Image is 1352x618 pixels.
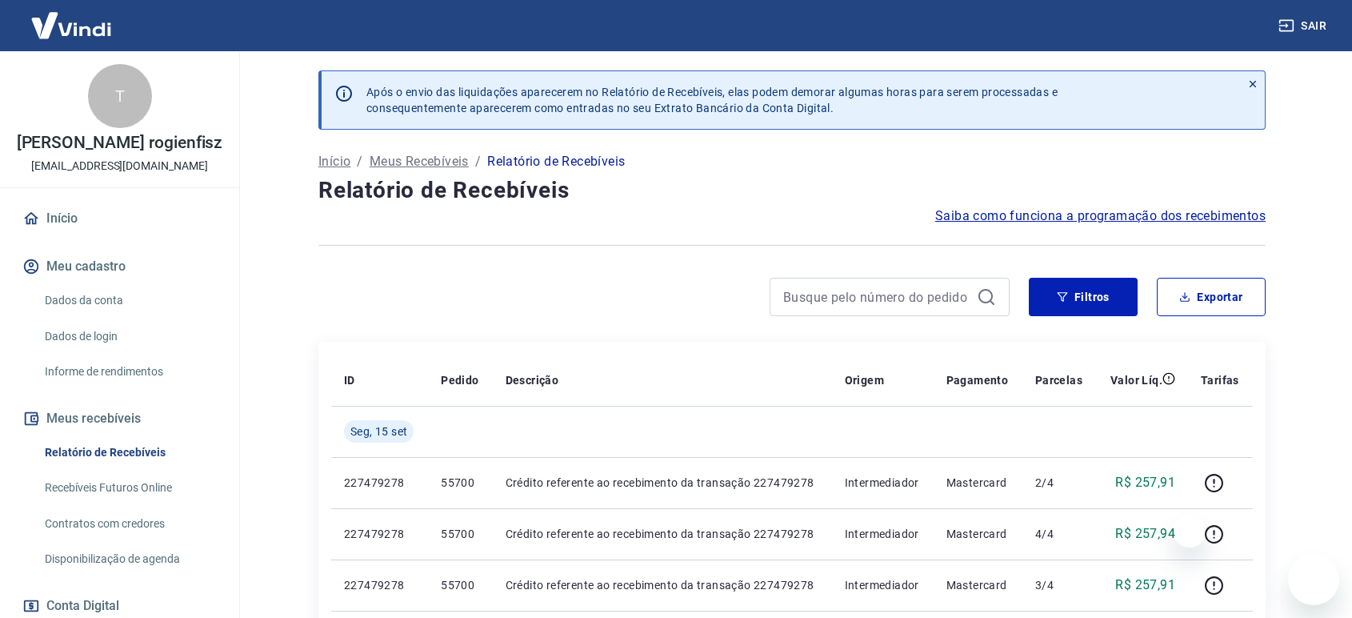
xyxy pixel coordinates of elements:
[1110,372,1162,388] p: Valor Líq.
[1035,372,1082,388] p: Parcelas
[370,152,469,171] a: Meus Recebíveis
[441,577,480,593] p: 55700
[88,64,152,128] div: T
[357,152,362,171] p: /
[506,475,819,491] p: Crédito referente ao recebimento da transação 227479278
[946,372,1009,388] p: Pagamento
[1157,278,1266,316] button: Exportar
[1035,526,1084,542] p: 4/4
[1115,524,1175,544] p: R$ 257,94
[344,526,415,542] p: 227479278
[19,1,123,50] img: Vindi
[1029,278,1138,316] button: Filtros
[38,284,220,317] a: Dados da conta
[38,508,220,540] a: Contratos com credores
[845,372,884,388] p: Origem
[506,526,819,542] p: Crédito referente ao recebimento da transação 227479278
[350,423,407,439] span: Seg, 15 set
[344,372,355,388] p: ID
[845,475,921,491] p: Intermediador
[38,320,220,353] a: Dados de login
[17,134,223,151] p: [PERSON_NAME] rogienfisz
[19,401,220,436] button: Meus recebíveis
[1115,473,1175,492] p: R$ 257,91
[783,285,970,309] input: Busque pelo número do pedido
[1115,576,1175,595] p: R$ 257,91
[31,158,208,175] p: [EMAIL_ADDRESS][DOMAIN_NAME]
[38,543,220,576] a: Disponibilização de agenda
[946,526,1010,542] p: Mastercard
[935,207,1266,226] a: Saiba como funciona a programação dos recebimentos
[38,472,220,504] a: Recebíveis Futuros Online
[1174,516,1206,548] iframe: Fechar mensagem
[475,152,481,171] p: /
[946,475,1010,491] p: Mastercard
[38,355,220,388] a: Informe de rendimentos
[441,526,480,542] p: 55700
[506,372,559,388] p: Descrição
[441,475,480,491] p: 55700
[318,175,1266,207] h4: Relatório de Recebíveis
[1035,577,1084,593] p: 3/4
[19,201,220,236] a: Início
[344,577,415,593] p: 227479278
[1035,475,1084,491] p: 2/4
[19,249,220,284] button: Meu cadastro
[487,152,625,171] p: Relatório de Recebíveis
[366,84,1058,116] p: Após o envio das liquidações aparecerem no Relatório de Recebíveis, elas podem demorar algumas ho...
[441,372,478,388] p: Pedido
[845,577,921,593] p: Intermediador
[344,475,415,491] p: 227479278
[1201,372,1239,388] p: Tarifas
[1288,554,1339,605] iframe: Botão para abrir a janela de mensagens
[38,436,220,469] a: Relatório de Recebíveis
[845,526,921,542] p: Intermediador
[318,152,350,171] a: Início
[506,577,819,593] p: Crédito referente ao recebimento da transação 227479278
[946,577,1010,593] p: Mastercard
[1275,11,1333,41] button: Sair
